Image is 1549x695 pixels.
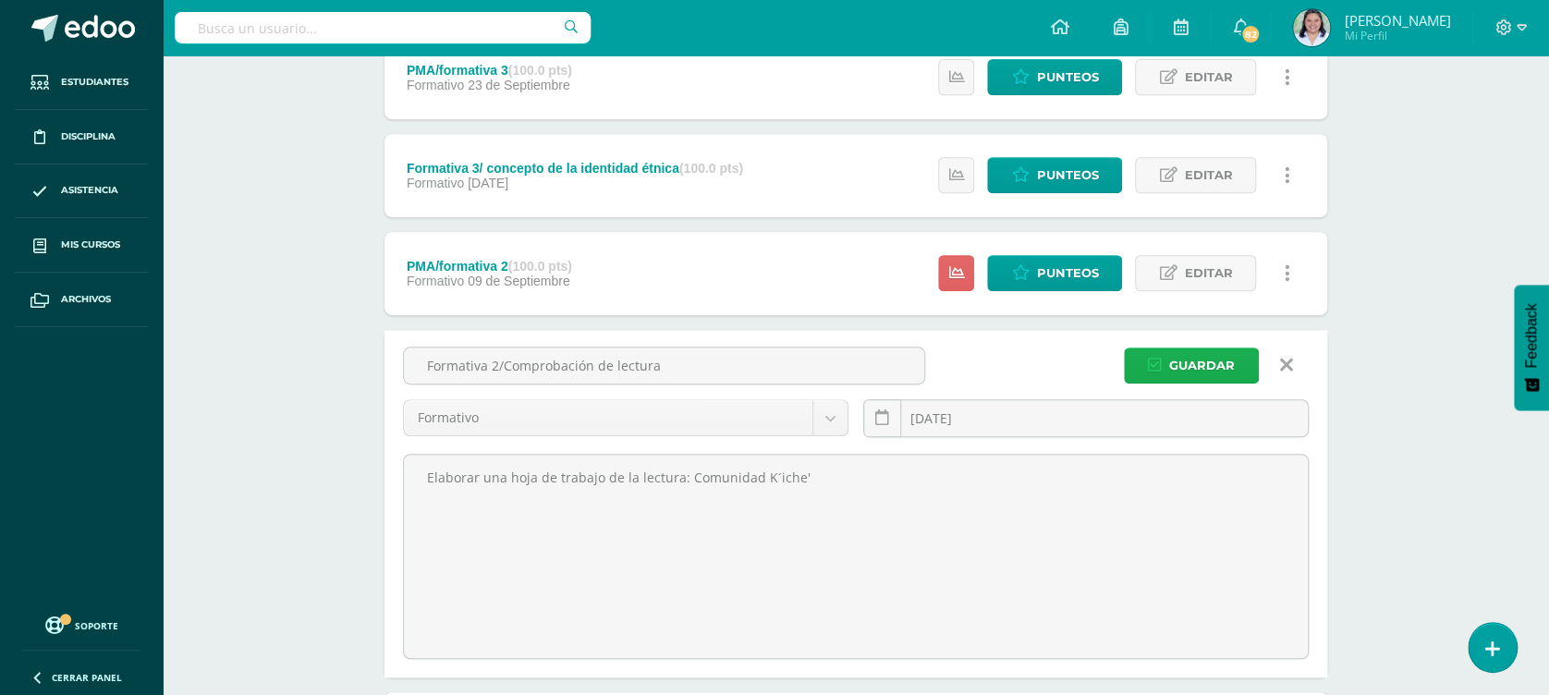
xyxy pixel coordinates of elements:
div: PMA/formativa 2 [407,259,572,274]
span: Guardar [1169,348,1235,383]
input: Fecha de entrega [864,400,1308,436]
span: Asistencia [61,183,118,198]
textarea: Elaborar una hoja de trabajo de la lectura: Comunidad K´iche' [404,455,1308,658]
strong: (100.0 pts) [679,161,743,176]
span: 09 de Septiembre [468,274,570,288]
span: Cerrar panel [52,671,122,684]
a: Punteos [987,59,1122,95]
span: Formativo [407,274,464,288]
span: Estudiantes [61,75,128,90]
span: Editar [1184,158,1232,192]
span: 82 [1240,24,1261,44]
input: Busca un usuario... [175,12,591,43]
a: Estudiantes [15,55,148,110]
span: Feedback [1523,303,1540,368]
span: Punteos [1036,256,1098,290]
strong: (100.0 pts) [508,259,572,274]
div: Formativa 3/ concepto de la identidad étnica [407,161,743,176]
div: PMA/formativa 3 [407,63,572,78]
a: Archivos [15,273,148,327]
span: Editar [1184,256,1232,290]
a: Mis cursos [15,218,148,273]
a: Disciplina [15,110,148,165]
span: Formativo [407,176,464,190]
span: Punteos [1036,60,1098,94]
button: Guardar [1124,347,1259,384]
a: Punteos [987,157,1122,193]
span: Formativo [407,78,464,92]
span: [PERSON_NAME] [1344,11,1450,30]
span: Disciplina [61,129,116,144]
strong: (100.0 pts) [508,63,572,78]
span: Mis cursos [61,238,120,252]
span: Archivos [61,292,111,307]
a: Asistencia [15,165,148,219]
span: Soporte [75,619,118,632]
span: Formativo [418,400,799,435]
span: Mi Perfil [1344,28,1450,43]
a: Soporte [22,612,140,637]
a: Punteos [987,255,1122,291]
span: Editar [1184,60,1232,94]
img: 2e6c258da9ccee66aa00087072d4f1d6.png [1293,9,1330,46]
a: Formativo [404,400,848,435]
input: Título [404,347,924,384]
button: Feedback - Mostrar encuesta [1514,285,1549,410]
span: [DATE] [468,176,508,190]
span: 23 de Septiembre [468,78,570,92]
span: Punteos [1036,158,1098,192]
